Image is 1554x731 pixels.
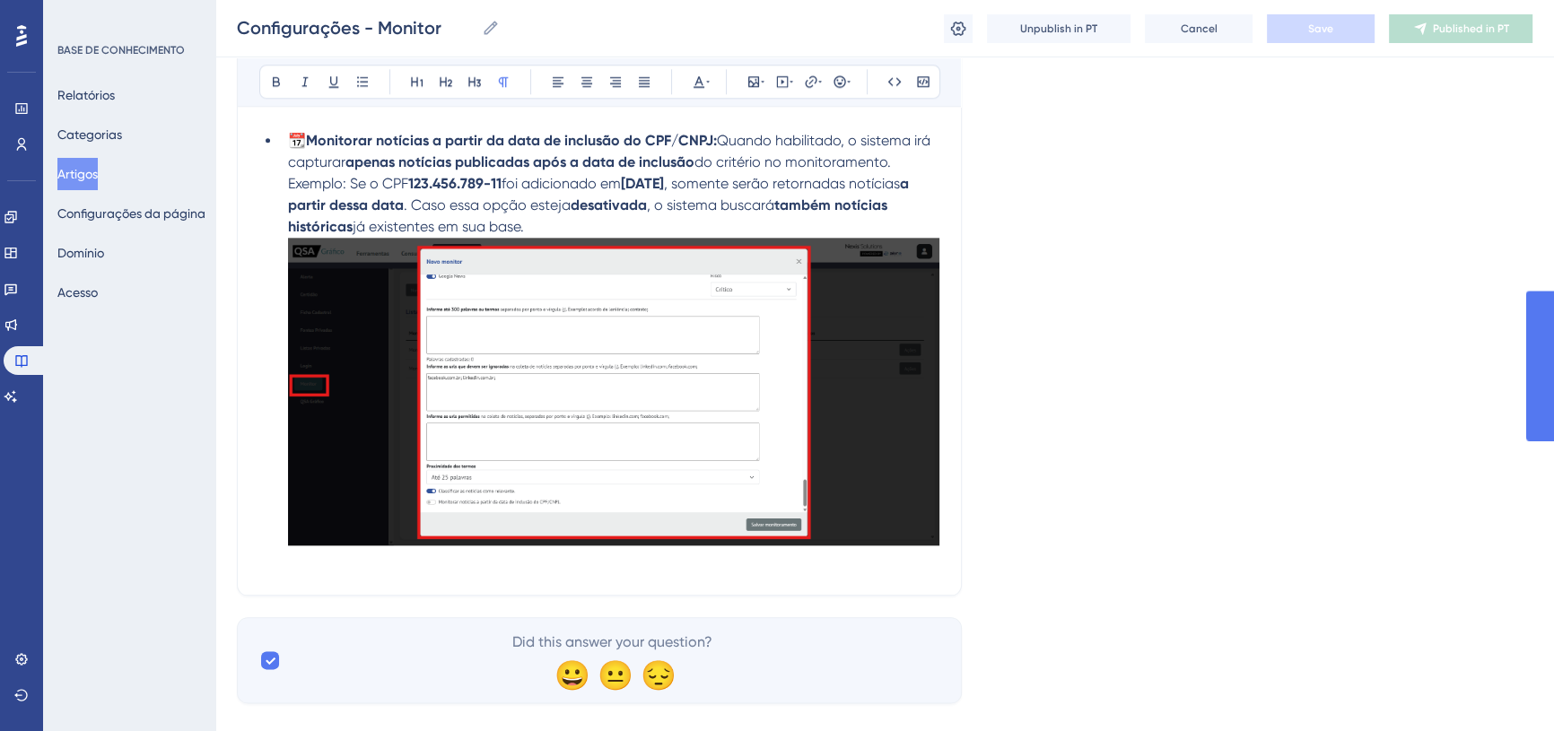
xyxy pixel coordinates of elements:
[1308,22,1333,36] span: Save
[641,660,669,689] div: 😔
[57,158,98,190] button: Artigos
[1145,14,1253,43] button: Cancel
[57,44,185,57] font: BASE DE CONHECIMENTO
[664,175,900,192] span: , somente serão retornadas notícias
[57,246,104,260] font: Domínio
[345,153,694,170] strong: apenas notícias publicadas após a data de inclusão
[57,276,98,309] button: Acesso
[57,197,205,230] button: Configurações da página
[621,175,664,192] strong: [DATE]
[512,631,712,653] span: Did this answer your question?
[1181,22,1218,36] span: Cancel
[57,118,122,151] button: Categorias
[987,14,1131,43] button: Unpublish in PT
[1267,14,1375,43] button: Save
[57,237,104,269] button: Domínio
[404,196,571,213] span: . Caso essa opção esteja
[57,79,115,111] button: Relatórios
[647,196,774,213] span: , o sistema buscará
[288,132,306,149] span: 📆
[408,175,502,192] strong: 123.456.789-11
[57,285,98,300] font: Acesso
[237,15,475,40] input: Article Name
[1479,660,1532,714] iframe: Iniciador do Assistente de IA do UserGuiding
[571,196,647,213] strong: desativada
[1020,22,1097,36] span: Unpublish in PT
[1389,14,1532,43] button: Published in PT
[598,660,626,689] div: 😐
[57,206,205,221] font: Configurações da página
[554,660,583,689] div: 😀
[306,132,717,149] strong: Monitorar notícias a partir da data de inclusão do CPF/CNPJ:
[57,127,122,142] font: Categorias
[502,175,621,192] span: foi adicionado em
[57,167,98,181] font: Artigos
[57,88,115,102] font: Relatórios
[1433,22,1509,36] span: Published in PT
[353,218,524,235] span: já existentes em sua base.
